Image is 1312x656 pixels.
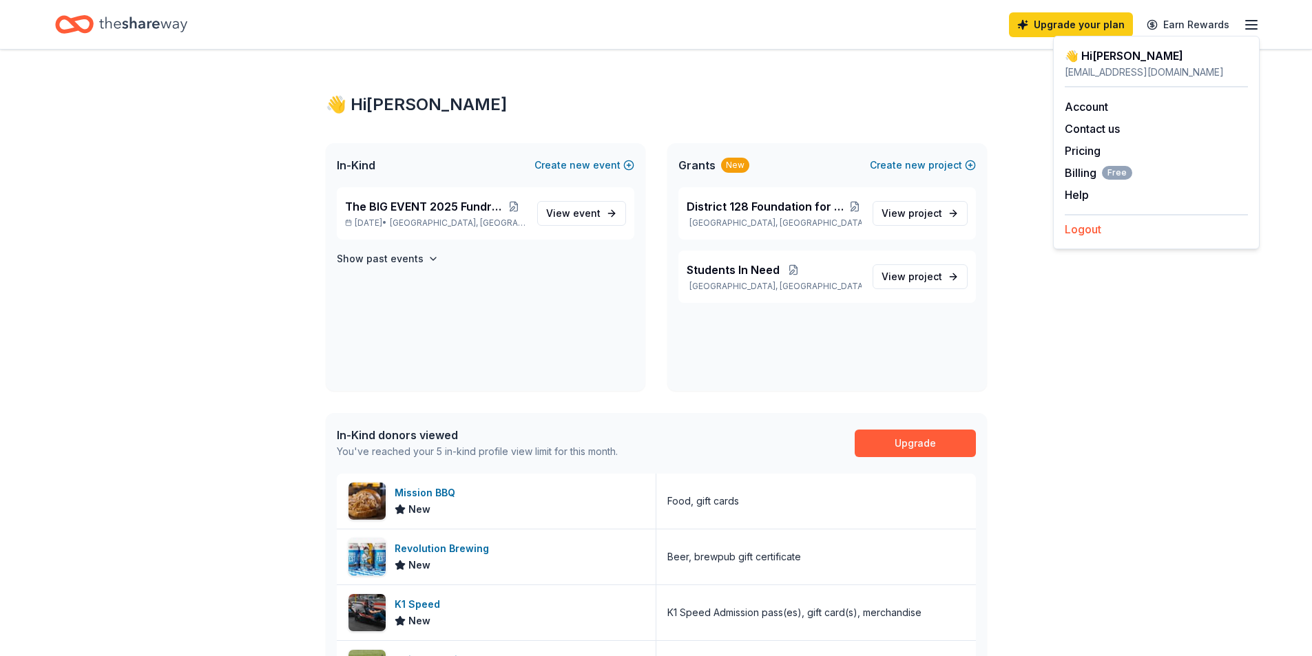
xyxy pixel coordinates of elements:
[1065,165,1132,181] span: Billing
[1065,100,1108,114] a: Account
[667,604,921,621] div: K1 Speed Admission pass(es), gift card(s), merchandise
[1065,64,1248,81] div: [EMAIL_ADDRESS][DOMAIN_NAME]
[408,557,430,573] span: New
[1065,165,1132,181] button: BillingFree
[1009,12,1133,37] a: Upgrade your plan
[345,198,501,215] span: The BIG EVENT 2025 Fundraiser
[667,549,801,565] div: Beer, brewpub gift certificate
[1065,221,1101,237] button: Logout
[882,268,942,285] span: View
[667,493,739,509] div: Food, gift cards
[348,594,386,631] img: Image for K1 Speed
[1065,187,1089,203] button: Help
[326,94,987,116] div: 👋 Hi [PERSON_NAME]
[395,540,494,557] div: Revolution Brewing
[345,218,526,229] p: [DATE] •
[348,538,386,575] img: Image for Revolution Brewing
[537,201,626,226] a: View event
[534,157,634,173] button: Createnewevent
[348,483,386,520] img: Image for Mission BBQ
[870,157,976,173] button: Createnewproject
[721,158,749,173] div: New
[570,157,590,173] span: new
[546,205,601,222] span: View
[337,443,618,460] div: You've reached your 5 in-kind profile view limit for this month.
[687,218,862,229] p: [GEOGRAPHIC_DATA], [GEOGRAPHIC_DATA]
[873,264,968,289] a: View project
[55,8,187,41] a: Home
[905,157,926,173] span: new
[1102,166,1132,180] span: Free
[687,262,780,278] span: Students In Need
[408,501,430,518] span: New
[1065,120,1120,137] button: Contact us
[337,251,424,267] h4: Show past events
[337,157,375,173] span: In-Kind
[1138,12,1238,37] a: Earn Rewards
[337,251,439,267] button: Show past events
[908,207,942,219] span: project
[1065,144,1101,158] a: Pricing
[687,198,848,215] span: District 128 Foundation for Learning - Students In Need Project
[882,205,942,222] span: View
[855,430,976,457] a: Upgrade
[908,271,942,282] span: project
[408,613,430,629] span: New
[337,427,618,443] div: In-Kind donors viewed
[1065,47,1248,64] div: 👋 Hi [PERSON_NAME]
[687,281,862,292] p: [GEOGRAPHIC_DATA], [GEOGRAPHIC_DATA]
[395,596,446,613] div: K1 Speed
[573,207,601,219] span: event
[395,485,461,501] div: Mission BBQ
[873,201,968,226] a: View project
[678,157,716,173] span: Grants
[390,218,525,229] span: [GEOGRAPHIC_DATA], [GEOGRAPHIC_DATA]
